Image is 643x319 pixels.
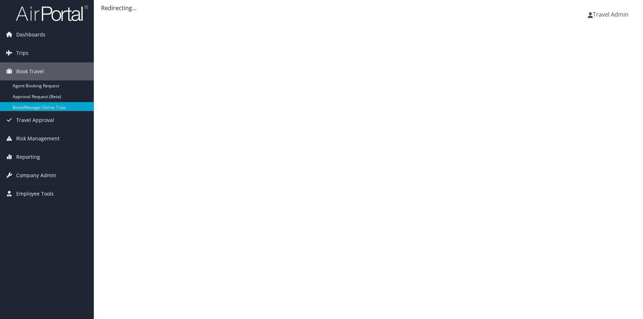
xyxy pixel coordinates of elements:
span: Reporting [16,148,40,166]
span: Company Admin [16,166,56,184]
span: Trips [16,44,29,62]
div: Redirecting... [101,4,636,12]
img: airportal-logo.png [16,5,88,22]
span: Risk Management [16,130,60,148]
span: Book Travel [16,62,44,80]
span: Employee Tools [16,185,54,203]
span: Travel Approval [16,111,54,129]
a: Travel Admin [588,4,636,25]
span: Travel Admin [593,10,629,18]
span: Dashboards [16,26,45,44]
